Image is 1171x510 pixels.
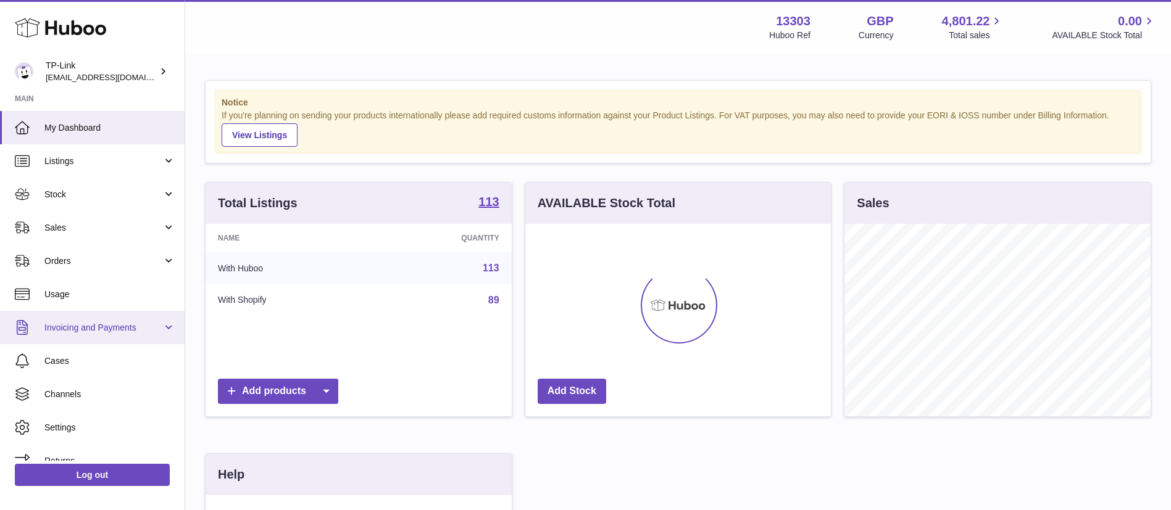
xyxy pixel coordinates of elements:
[776,13,811,30] strong: 13303
[46,72,181,82] span: [EMAIL_ADDRESS][DOMAIN_NAME]
[1052,30,1156,41] span: AVAILABLE Stock Total
[1052,13,1156,41] a: 0.00 AVAILABLE Stock Total
[949,30,1004,41] span: Total sales
[538,379,606,404] a: Add Stock
[15,464,170,486] a: Log out
[206,224,370,252] th: Name
[218,379,338,404] a: Add products
[857,195,889,212] h3: Sales
[488,295,499,305] a: 89
[222,110,1135,147] div: If you're planning on sending your products internationally please add required customs informati...
[44,222,162,234] span: Sales
[370,224,511,252] th: Quantity
[15,62,33,81] img: internalAdmin-13303@internal.huboo.com
[44,389,175,400] span: Channels
[483,263,499,273] a: 113
[222,97,1135,109] strong: Notice
[769,30,811,41] div: Huboo Ref
[44,322,162,334] span: Invoicing and Payments
[44,455,175,467] span: Returns
[44,189,162,200] span: Stock
[44,155,162,167] span: Listings
[859,30,894,41] div: Currency
[942,13,990,30] span: 4,801.22
[538,195,675,212] h3: AVAILABLE Stock Total
[44,255,162,267] span: Orders
[478,195,499,208] strong: 113
[942,13,1004,41] a: 4,801.22 Total sales
[478,195,499,210] a: 113
[206,252,370,284] td: With Huboo
[44,289,175,300] span: Usage
[222,123,298,147] a: View Listings
[44,122,175,134] span: My Dashboard
[1118,13,1142,30] span: 0.00
[867,13,893,30] strong: GBP
[44,355,175,367] span: Cases
[218,195,298,212] h3: Total Listings
[44,422,175,434] span: Settings
[206,284,370,316] td: With Shopify
[218,466,244,483] h3: Help
[46,60,157,83] div: TP-Link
